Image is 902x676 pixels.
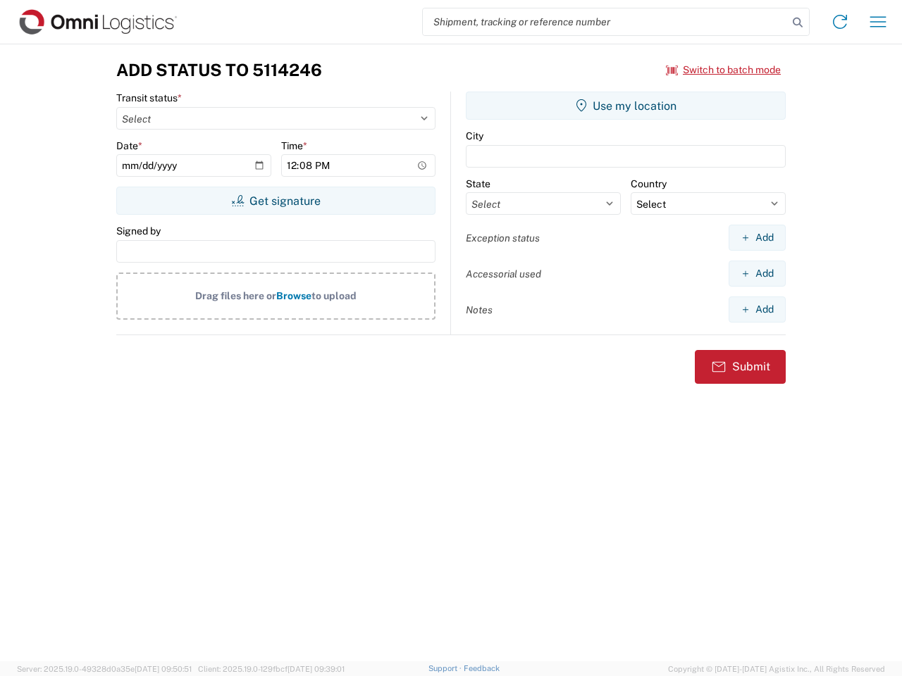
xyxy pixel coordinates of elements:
[466,303,493,316] label: Notes
[466,268,541,280] label: Accessorial used
[695,350,786,384] button: Submit
[116,92,182,104] label: Transit status
[729,261,786,287] button: Add
[466,130,483,142] label: City
[666,58,781,82] button: Switch to batch mode
[198,665,345,673] span: Client: 2025.19.0-129fbcf
[631,177,667,190] label: Country
[729,296,786,323] button: Add
[288,665,345,673] span: [DATE] 09:39:01
[466,92,786,120] button: Use my location
[428,664,464,672] a: Support
[195,290,276,301] span: Drag files here or
[311,290,357,301] span: to upload
[17,665,192,673] span: Server: 2025.19.0-49328d0a35e
[466,232,540,244] label: Exception status
[466,177,490,190] label: State
[116,225,161,237] label: Signed by
[116,60,322,80] h3: Add Status to 5114246
[116,139,142,152] label: Date
[464,664,500,672] a: Feedback
[729,225,786,251] button: Add
[423,8,788,35] input: Shipment, tracking or reference number
[276,290,311,301] span: Browse
[116,187,435,215] button: Get signature
[668,663,885,675] span: Copyright © [DATE]-[DATE] Agistix Inc., All Rights Reserved
[281,139,307,152] label: Time
[135,665,192,673] span: [DATE] 09:50:51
